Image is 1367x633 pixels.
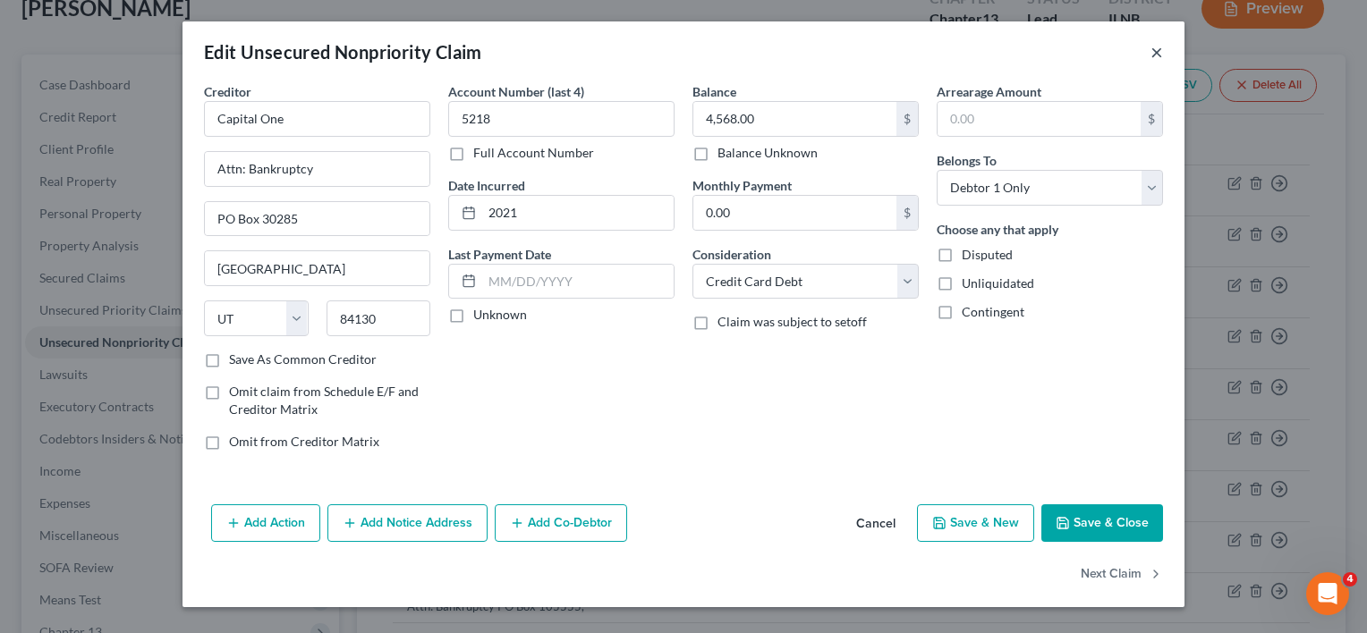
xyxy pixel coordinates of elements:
[1343,572,1357,587] span: 4
[327,300,431,336] input: Enter zip...
[917,504,1034,542] button: Save & New
[448,176,525,195] label: Date Incurred
[473,144,594,162] label: Full Account Number
[962,304,1024,319] span: Contingent
[448,245,551,264] label: Last Payment Date
[473,306,527,324] label: Unknown
[205,202,429,236] input: Apt, Suite, etc...
[962,275,1034,291] span: Unliquidated
[717,314,867,329] span: Claim was subject to setoff
[693,102,896,136] input: 0.00
[937,220,1058,239] label: Choose any that apply
[938,102,1141,136] input: 0.00
[205,152,429,186] input: Enter address...
[842,506,910,542] button: Cancel
[717,144,818,162] label: Balance Unknown
[229,384,419,417] span: Omit claim from Schedule E/F and Creditor Matrix
[896,102,918,136] div: $
[495,504,627,542] button: Add Co-Debtor
[692,245,771,264] label: Consideration
[204,101,430,137] input: Search creditor by name...
[204,39,482,64] div: Edit Unsecured Nonpriority Claim
[448,101,675,137] input: XXXX
[482,196,674,230] input: MM/DD/YYYY
[482,265,674,299] input: MM/DD/YYYY
[229,434,379,449] span: Omit from Creditor Matrix
[1141,102,1162,136] div: $
[896,196,918,230] div: $
[204,84,251,99] span: Creditor
[205,251,429,285] input: Enter city...
[1150,41,1163,63] button: ×
[693,196,896,230] input: 0.00
[937,82,1041,101] label: Arrearage Amount
[327,504,488,542] button: Add Notice Address
[962,247,1013,262] span: Disputed
[1041,504,1163,542] button: Save & Close
[211,504,320,542] button: Add Action
[229,350,377,368] label: Save As Common Creditor
[448,82,584,101] label: Account Number (last 4)
[1306,572,1349,615] iframe: Intercom live chat
[692,82,736,101] label: Balance
[1081,556,1163,594] button: Next Claim
[937,153,997,168] span: Belongs To
[692,176,792,195] label: Monthly Payment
